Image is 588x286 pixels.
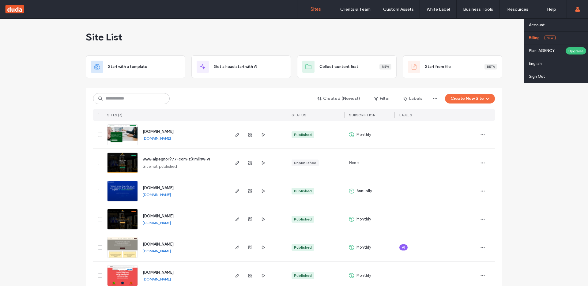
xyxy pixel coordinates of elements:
a: [DOMAIN_NAME] [143,129,174,134]
a: BillingNew [529,32,588,44]
div: Unpublished [294,160,316,166]
span: STATUS [292,113,306,117]
a: Sign Out [529,70,588,83]
a: [DOMAIN_NAME] [143,136,171,141]
div: Published [294,132,312,137]
label: Plan: AGENCY [529,48,561,53]
span: Collect content first [319,64,358,70]
span: Annually [356,188,372,194]
div: Upgrade [565,47,586,55]
label: White Label [427,7,450,12]
span: Site not published [143,164,177,170]
a: [DOMAIN_NAME] [143,192,171,197]
label: Billing [529,36,540,40]
a: [DOMAIN_NAME] [143,270,174,275]
div: Published [294,188,312,194]
label: Resources [507,7,528,12]
div: Published [294,216,312,222]
div: Get a head start with AI [191,55,291,78]
div: Beta [484,64,497,70]
label: Sign Out [529,74,545,79]
a: [DOMAIN_NAME] [143,186,174,190]
button: Create New Site [445,94,495,103]
span: Help [14,4,27,10]
div: Collect content firstNew [297,55,397,78]
span: New [545,36,556,40]
span: AI [402,245,405,250]
a: [DOMAIN_NAME] [143,242,174,246]
a: [DOMAIN_NAME] [143,277,171,281]
a: [DOMAIN_NAME] [143,220,171,225]
label: Clients & Team [340,7,371,12]
label: Business Tools [463,7,493,12]
span: Monthly [356,216,371,222]
label: Account [529,23,545,27]
a: Account [529,19,588,31]
div: Published [294,273,312,278]
label: Help [547,7,556,12]
div: Published [294,245,312,250]
span: LABELS [399,113,412,117]
button: Filter [368,94,396,103]
span: Monthly [356,273,371,279]
span: Site List [86,31,122,43]
a: www-alpegno1977-com-z31mllrrw-v1 [143,157,210,161]
div: New [379,64,391,70]
a: [DOMAIN_NAME] [143,214,174,218]
span: Monthly [356,132,371,138]
span: Start from file [425,64,451,70]
label: English [529,61,542,66]
span: None [349,160,359,166]
span: SUBSCRIPTION [349,113,375,117]
button: Created (Newest) [312,94,366,103]
span: Monthly [356,244,371,250]
span: SITES (6) [107,113,123,117]
div: Start from fileBeta [403,55,502,78]
div: Start with a template [86,55,185,78]
span: Get a head start with AI [214,64,257,70]
a: [DOMAIN_NAME] [143,249,171,253]
span: Start with a template [108,64,147,70]
label: Sites [311,6,321,12]
label: Custom Assets [383,7,414,12]
button: Labels [398,94,428,103]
